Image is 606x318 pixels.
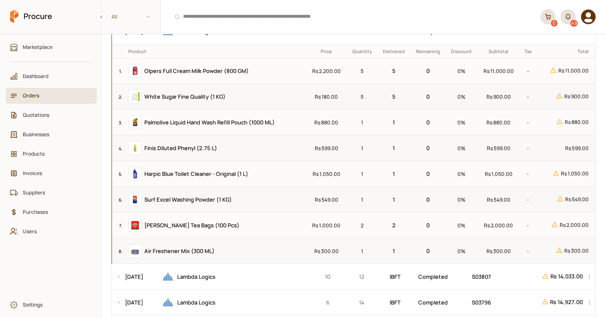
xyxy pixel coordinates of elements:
[177,273,215,280] span: Lambda Logics
[23,208,86,216] span: Purchases
[449,170,474,178] p: 0 %
[350,67,374,75] p: 5
[523,221,533,229] p: -
[410,213,446,238] td: 0
[311,272,345,281] p: 10
[350,119,374,127] p: 1
[23,301,86,309] span: Settings
[410,58,446,84] td: 0
[539,194,589,206] p: Rs 549.00
[377,84,410,110] td: 5
[539,91,589,103] p: Rs 900.00
[23,72,86,80] span: Dashboard
[119,248,122,254] small: 8 .
[523,119,533,127] p: -
[128,218,303,232] a: [PERSON_NAME] Tea Bags (100 Pcs)
[410,84,446,110] td: 0
[306,45,347,58] th: Price
[166,6,535,27] input: Products, Businesses, Users, Suppliers, Orders, and Purchases
[377,213,410,238] td: 2
[449,247,474,255] p: 0 %
[119,94,122,100] small: 2 .
[410,110,446,135] td: 0
[10,10,52,24] a: Procure
[309,247,344,255] p: Rs 300.00
[161,296,247,309] div: Lambda Logics
[309,67,344,75] p: Rs 2,200.00
[144,221,239,229] span: [PERSON_NAME] Tea Bags (100 Pcs)
[350,221,374,229] p: 2
[410,187,446,213] td: 0
[539,219,589,232] p: Rs 2,000.00
[377,110,410,135] td: 1
[523,67,533,75] p: -
[523,93,533,101] p: -
[144,196,232,203] span: Surf Excel Washing Powder (1 KG)
[23,111,86,119] span: Quotations
[144,247,215,255] span: Air Freshener Mix (300 ML)
[480,93,517,101] p: Rs 900.00
[523,247,533,255] p: -
[410,238,446,264] td: 0
[415,264,469,290] td: Completed
[469,290,508,315] td: S03796
[350,196,374,204] p: 1
[128,193,303,206] a: Surf Excel Washing Powder (1 KG)
[350,93,374,101] p: 5
[480,119,517,127] p: Rs 880.00
[377,187,410,213] td: 1
[540,9,555,24] a: 0
[23,227,86,235] span: Users
[144,67,249,75] span: Olpers Full Cream Milk Powder (800 GM)
[449,93,474,101] p: 0 %
[128,116,303,129] a: Palmolive Liquid Hand Wash Refill Pouch (1000 ML)
[480,170,517,178] p: Rs 1,050.00
[480,247,517,255] p: Rs 300.00
[539,116,589,129] p: Rs 880.00
[23,169,86,177] span: Invoices
[309,119,344,127] p: Rs 880.00
[119,68,122,74] small: 1 .
[309,170,344,178] p: Rs 1,050.00
[6,297,97,313] a: Settings
[377,161,410,187] td: 1
[539,245,589,257] p: Rs 300.00
[377,135,410,161] td: 1
[523,144,533,152] p: -
[309,221,344,229] p: Rs 1,000.00
[350,247,374,255] p: 1
[523,170,533,178] p: -
[347,45,377,58] th: Quantity
[23,43,86,51] span: Marketplace
[177,299,215,306] span: Lambda Logics
[6,185,97,201] a: Suppliers
[378,272,412,281] p: IBFT on Delivery
[570,20,578,27] div: 49
[128,167,303,181] a: Harpic Blue Toilet Cleaner - Original (1 L)
[480,196,517,204] p: Rs 549.00
[161,270,247,283] div: Lambda Logics
[378,298,412,307] p: IBFT on Delivery
[125,273,143,280] a: [DATE]
[6,68,97,84] a: Dashboard
[350,170,374,178] p: 1
[119,171,122,177] small: 5 .
[125,299,143,306] a: [DATE]
[112,13,117,21] span: All
[449,119,474,127] p: 0 %
[539,65,589,77] p: Rs 11,000.00
[480,67,517,75] p: Rs 11,000.00
[446,45,477,58] th: Discount
[309,196,344,204] p: Rs 549.00
[480,144,517,152] p: Rs 599.00
[23,189,86,197] span: Suppliers
[119,223,122,229] small: 7 .
[523,196,533,204] p: -
[128,90,303,103] a: White Sugar Fine Quality (1 KG)
[449,196,474,204] p: 0 %
[377,58,410,84] td: 5
[128,64,303,78] a: Olpers Full Cream Milk Powder (800 GM)
[128,244,303,258] a: Air Freshener Mix (300 ML)
[144,170,248,178] span: Harpic Blue Toilet Cleaner - Original (1 L)
[6,127,97,143] a: Businesses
